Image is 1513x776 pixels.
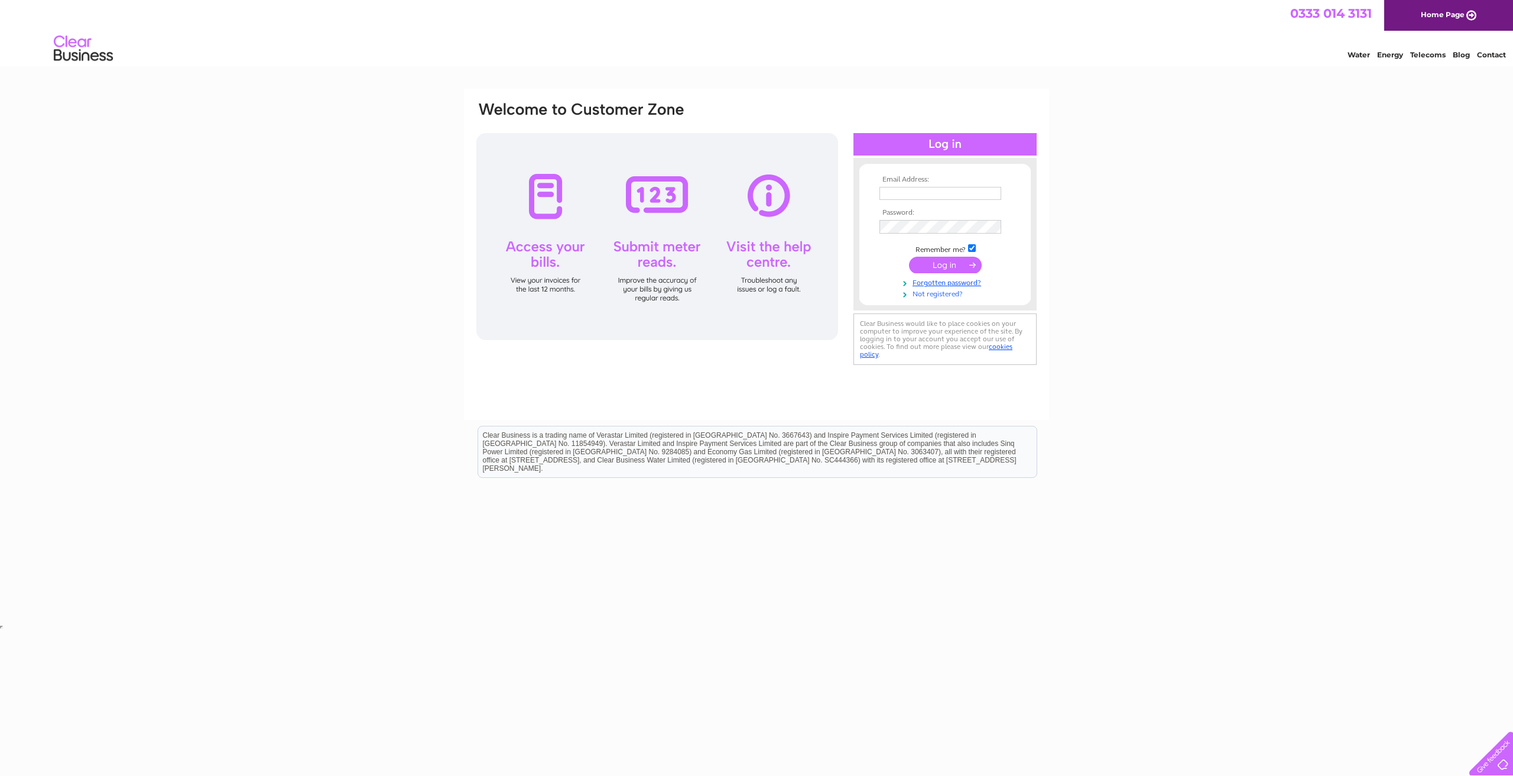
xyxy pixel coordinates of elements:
a: Water [1348,50,1370,59]
div: Clear Business would like to place cookies on your computer to improve your experience of the sit... [853,313,1037,365]
a: Contact [1477,50,1506,59]
a: Blog [1453,50,1470,59]
img: logo.png [53,31,113,67]
a: cookies policy [860,342,1012,358]
a: Forgotten password? [879,276,1014,287]
input: Submit [909,257,982,273]
a: Telecoms [1410,50,1446,59]
a: Not registered? [879,287,1014,299]
th: Email Address: [876,176,1014,184]
td: Remember me? [876,242,1014,254]
div: Clear Business is a trading name of Verastar Limited (registered in [GEOGRAPHIC_DATA] No. 3667643... [478,7,1037,57]
a: Energy [1377,50,1403,59]
a: 0333 014 3131 [1290,6,1372,21]
th: Password: [876,209,1014,217]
